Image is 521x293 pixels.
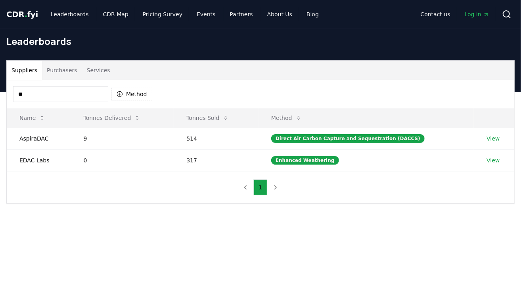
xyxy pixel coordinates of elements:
[13,110,52,126] button: Name
[224,7,259,21] a: Partners
[261,7,299,21] a: About Us
[25,10,27,19] span: .
[271,134,425,143] div: Direct Air Carbon Capture and Sequestration (DACCS)
[265,110,308,126] button: Method
[44,7,95,21] a: Leaderboards
[487,156,500,164] a: View
[7,149,71,171] td: EDAC Labs
[7,61,42,80] button: Suppliers
[97,7,135,21] a: CDR Map
[414,7,457,21] a: Contact us
[174,127,259,149] td: 514
[136,7,189,21] a: Pricing Survey
[465,10,489,18] span: Log in
[190,7,222,21] a: Events
[6,35,515,48] h1: Leaderboards
[487,135,500,143] a: View
[180,110,235,126] button: Tonnes Sold
[42,61,82,80] button: Purchasers
[254,179,268,195] button: 1
[300,7,325,21] a: Blog
[7,127,71,149] td: AspiraDAC
[414,7,496,21] nav: Main
[458,7,496,21] a: Log in
[6,9,38,20] a: CDR.fyi
[271,156,339,165] div: Enhanced Weathering
[44,7,325,21] nav: Main
[82,61,115,80] button: Services
[111,88,152,100] button: Method
[174,149,259,171] td: 317
[71,127,174,149] td: 9
[77,110,147,126] button: Tonnes Delivered
[6,10,38,19] span: CDR fyi
[71,149,174,171] td: 0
